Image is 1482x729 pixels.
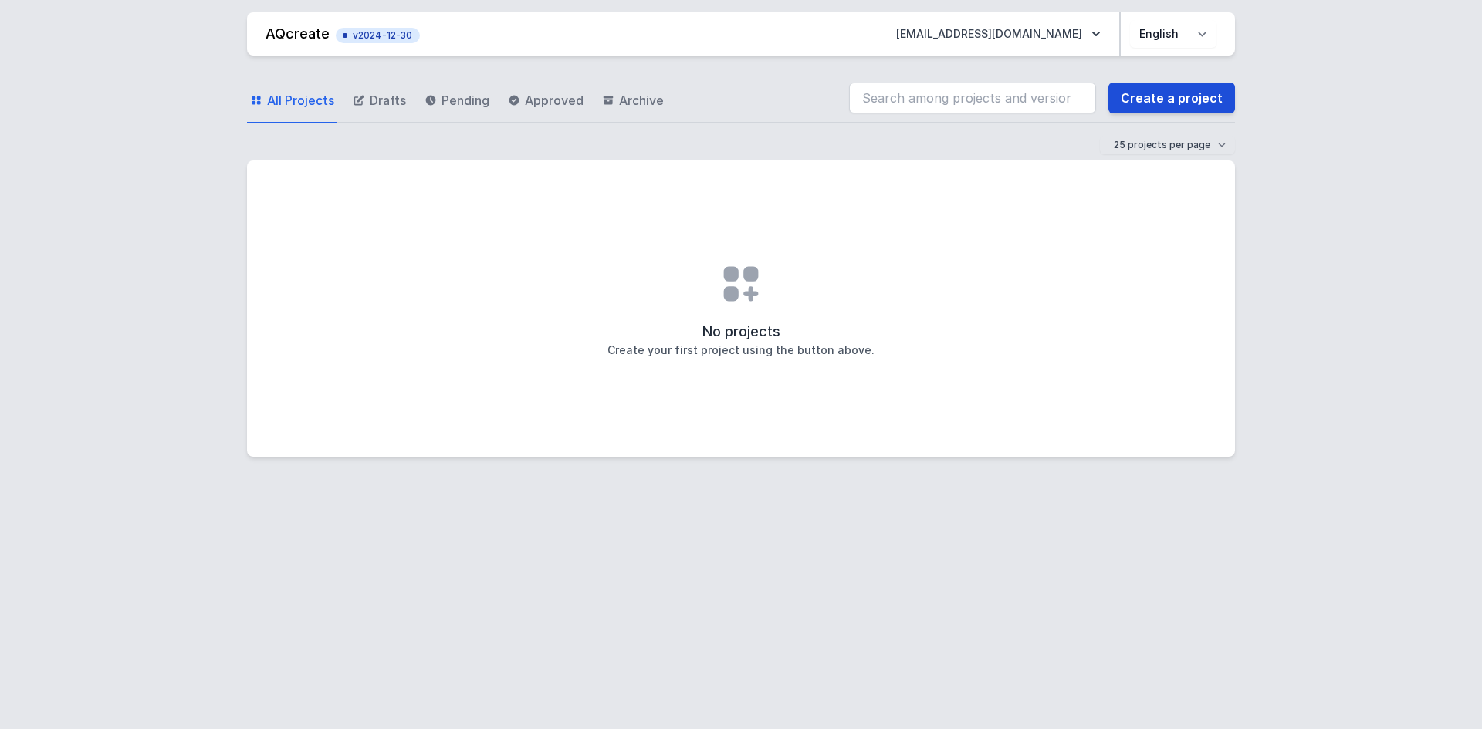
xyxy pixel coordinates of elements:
a: Create a project [1108,83,1235,113]
a: Drafts [350,79,409,123]
input: Search among projects and versions... [849,83,1096,113]
a: AQcreate [266,25,330,42]
button: [EMAIL_ADDRESS][DOMAIN_NAME] [884,20,1113,48]
span: Approved [525,91,584,110]
a: All Projects [247,79,337,123]
h3: Create your first project using the button above. [607,343,875,358]
h2: No projects [702,321,780,343]
a: Archive [599,79,667,123]
span: Archive [619,91,664,110]
span: Drafts [370,91,406,110]
a: Pending [421,79,492,123]
span: v2024-12-30 [343,29,412,42]
button: v2024-12-30 [336,25,420,43]
select: Choose language [1130,20,1216,48]
span: Pending [442,91,489,110]
span: All Projects [267,91,334,110]
a: Approved [505,79,587,123]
